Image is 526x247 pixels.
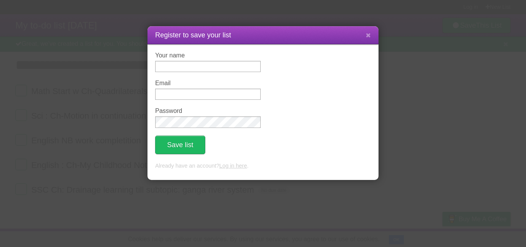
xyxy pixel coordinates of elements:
[155,52,261,59] label: Your name
[155,162,371,170] p: Already have an account? .
[155,136,205,154] button: Save list
[155,80,261,87] label: Email
[155,108,261,114] label: Password
[219,163,247,169] a: Log in here
[155,30,371,40] h1: Register to save your list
